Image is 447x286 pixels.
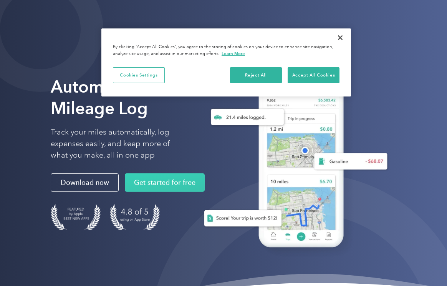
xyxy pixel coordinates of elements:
img: Badge for Featured by Apple Best New Apps [51,204,101,230]
a: Get started for free [125,173,205,192]
img: Everlance, mileage tracker app, expense tracking app [192,67,394,259]
div: Cookie banner [101,28,351,96]
button: Accept All Cookies [288,67,339,83]
a: More information about your privacy, opens in a new tab [222,51,245,56]
button: Cookies Settings [113,67,165,83]
button: Close [332,29,349,46]
a: Download now [51,173,119,192]
div: Privacy [101,28,351,96]
button: Reject All [230,67,282,83]
strong: Automate Your Mileage Log [51,76,167,118]
p: Track your miles automatically, log expenses easily, and keep more of what you make, all in one app [51,126,177,161]
img: 4.9 out of 5 stars on the app store [110,204,160,230]
div: By clicking “Accept All Cookies”, you agree to the storing of cookies on your device to enhance s... [113,44,339,57]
